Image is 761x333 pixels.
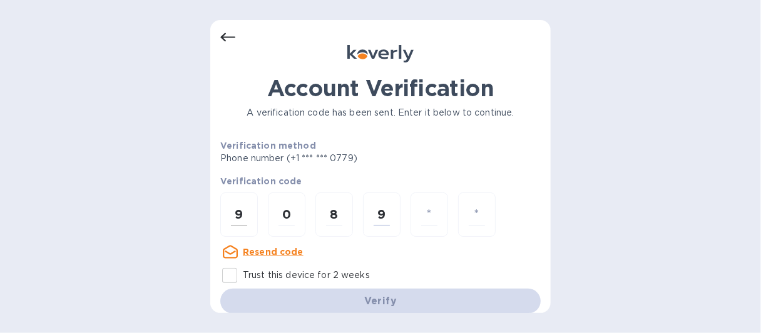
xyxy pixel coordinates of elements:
[220,106,541,119] p: A verification code has been sent. Enter it below to continue.
[243,247,304,257] u: Resend code
[220,75,541,101] h1: Account Verification
[220,152,453,165] p: Phone number (+1 *** *** 0779)
[220,141,316,151] b: Verification method
[220,175,541,187] p: Verification code
[243,269,370,282] p: Trust this device for 2 weeks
